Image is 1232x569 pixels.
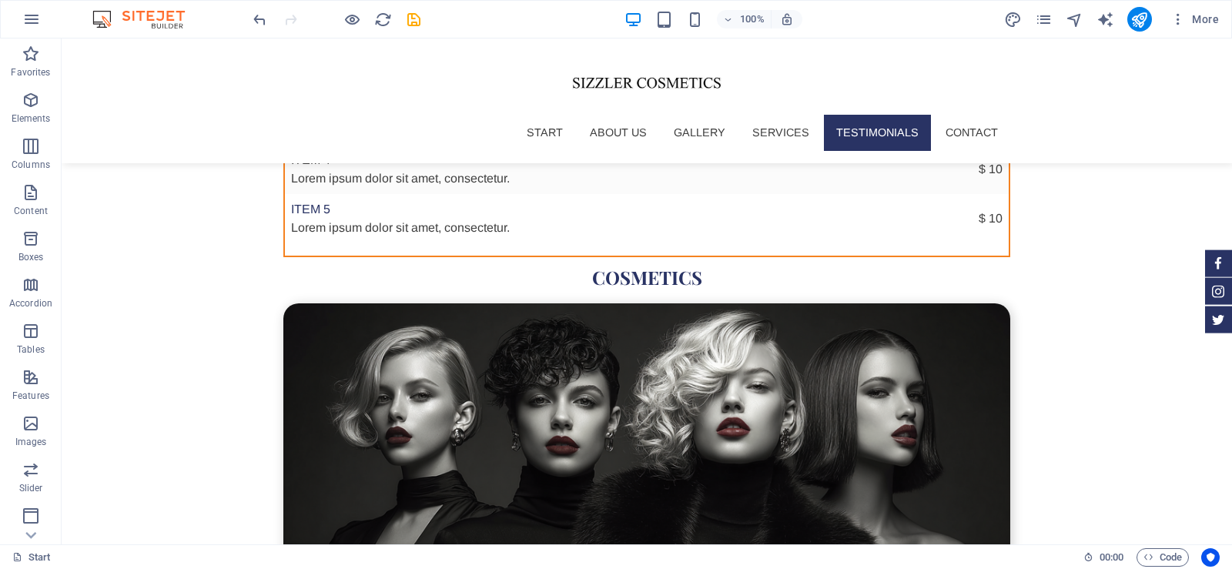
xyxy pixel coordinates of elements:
[1201,548,1220,567] button: Usercentrics
[1096,10,1115,28] button: text_generator
[12,112,51,125] p: Elements
[1035,10,1053,28] button: pages
[1083,548,1124,567] h6: Session time
[18,251,44,263] p: Boxes
[12,390,49,402] p: Features
[1127,7,1152,32] button: publish
[1035,11,1053,28] i: Pages (Ctrl+Alt+S)
[15,436,47,448] p: Images
[343,10,361,28] button: Click here to leave preview mode and continue editing
[12,548,51,567] a: Click to cancel selection. Double-click to open Pages
[1004,10,1023,28] button: design
[1004,11,1022,28] i: Design (Ctrl+Alt+Y)
[250,10,269,28] button: undo
[717,10,772,28] button: 100%
[780,12,794,26] i: On resize automatically adjust zoom level to fit chosen device.
[1100,548,1123,567] span: 00 00
[1170,12,1219,27] span: More
[1096,11,1114,28] i: AI Writer
[405,11,423,28] i: Save (Ctrl+S)
[14,205,48,217] p: Content
[89,10,204,28] img: Editor Logo
[19,482,43,494] p: Slider
[1130,11,1148,28] i: Publish
[251,11,269,28] i: Undo: Change text (Ctrl+Z)
[740,10,765,28] h6: 100%
[1066,11,1083,28] i: Navigator
[9,297,52,310] p: Accordion
[11,66,50,79] p: Favorites
[17,343,45,356] p: Tables
[1066,10,1084,28] button: navigator
[373,10,392,28] button: reload
[1137,548,1189,567] button: Code
[1143,548,1182,567] span: Code
[374,11,392,28] i: Reload page
[1110,551,1113,563] span: :
[404,10,423,28] button: save
[1164,7,1225,32] button: More
[12,159,50,171] p: Columns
